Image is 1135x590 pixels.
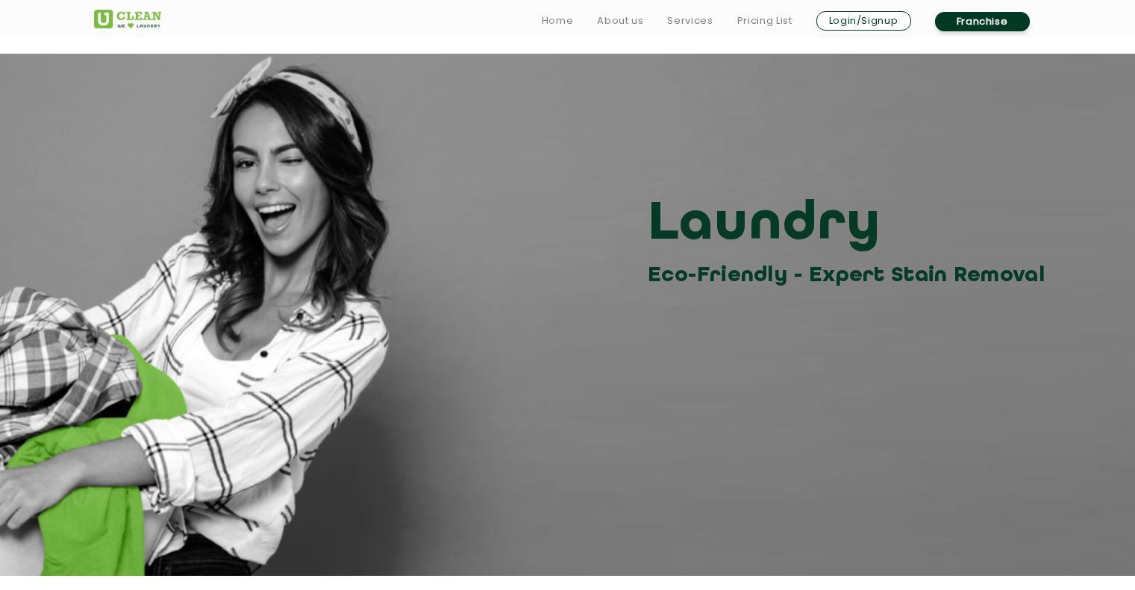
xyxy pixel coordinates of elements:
a: Franchise [935,12,1030,31]
a: About us [597,12,643,30]
a: Login/Signup [816,11,911,31]
h3: Eco-Friendly - Expert Stain Removal [648,259,1053,292]
img: UClean Laundry and Dry Cleaning [94,10,161,28]
a: Home [542,12,574,30]
a: Services [667,12,713,30]
a: Pricing List [737,12,792,30]
h3: Laundry [648,192,1053,259]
